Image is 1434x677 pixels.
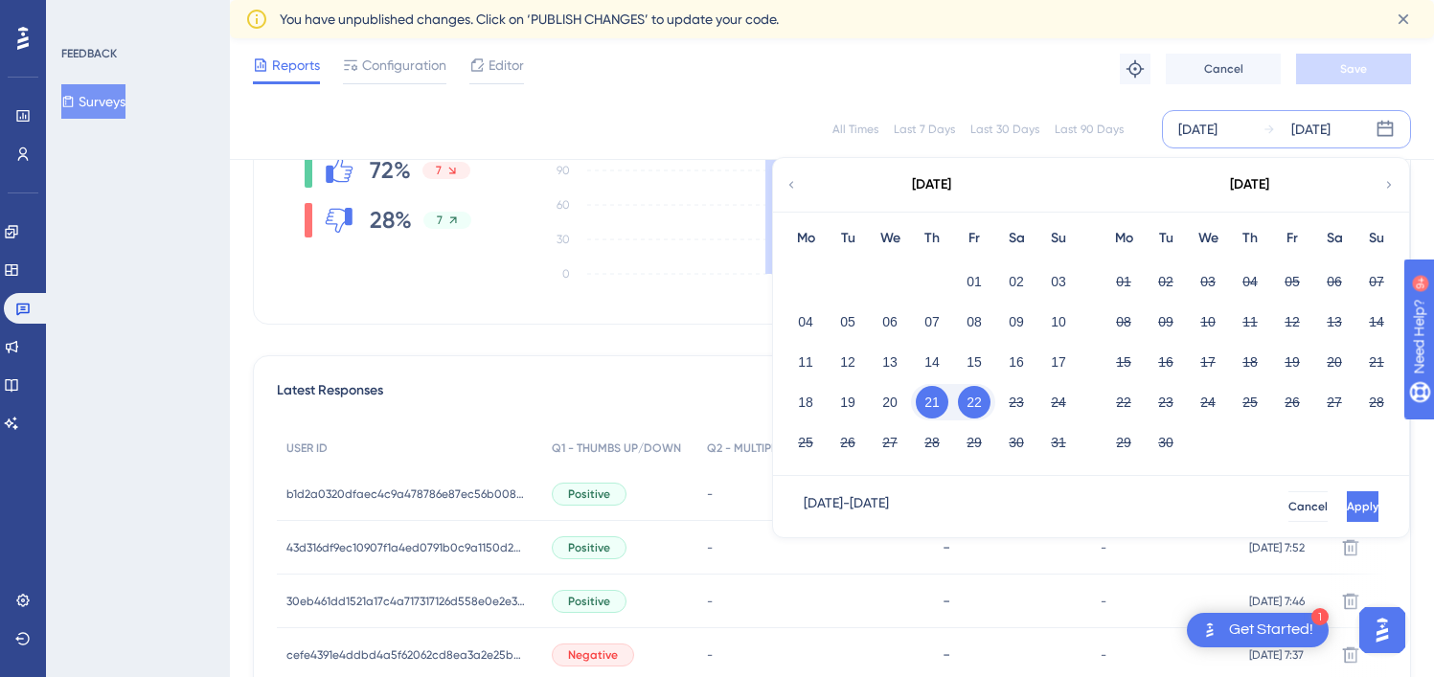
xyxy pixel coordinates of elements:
button: 16 [1149,346,1182,378]
button: 03 [1042,265,1075,298]
button: 30 [1149,426,1182,459]
span: [DATE] 7:46 [1249,594,1305,609]
button: 28 [1360,386,1393,418]
button: 25 [1234,386,1266,418]
button: 20 [1318,346,1351,378]
tspan: 30 [557,233,570,246]
span: Positive [568,486,610,502]
button: 29 [958,426,990,459]
div: Last 30 Days [970,122,1039,137]
button: 28 [916,426,948,459]
button: 24 [1192,386,1224,418]
button: 21 [916,386,948,418]
button: 12 [1276,305,1309,338]
button: 01 [1107,265,1140,298]
div: 1 [1311,608,1329,625]
span: Q1 - THUMBS UP/DOWN [552,440,681,456]
span: Reports [272,54,320,77]
div: [DATE] [1230,173,1269,196]
button: 09 [1000,305,1033,338]
button: 11 [1234,305,1266,338]
span: Negative [568,647,618,663]
button: 17 [1192,346,1224,378]
span: Cancel [1204,61,1243,77]
span: 28% [370,205,412,236]
button: 02 [1149,265,1182,298]
tspan: 0 [562,267,570,281]
span: Configuration [362,54,446,77]
div: Mo [1103,227,1145,250]
button: 14 [916,346,948,378]
span: 43d316df9ec10907f1a4ed0791b0c9a1150d25beeecbc67c4f9f077970b1c53e [286,540,526,555]
div: Last 7 Days [894,122,955,137]
div: - [943,645,1081,664]
button: 26 [831,426,864,459]
tspan: 90 [557,164,570,177]
button: 07 [1360,265,1393,298]
button: 21 [1360,346,1393,378]
button: 01 [958,265,990,298]
div: We [869,227,911,250]
button: 25 [789,426,822,459]
span: Positive [568,540,610,555]
button: 23 [1000,386,1033,418]
button: 03 [1192,265,1224,298]
span: 7 [436,163,442,178]
div: Th [1229,227,1271,250]
div: Su [1355,227,1398,250]
div: Sa [1313,227,1355,250]
span: - [1101,594,1106,609]
button: 08 [958,305,990,338]
button: 27 [874,426,906,459]
div: Last 90 Days [1055,122,1124,137]
button: 17 [1042,346,1075,378]
button: 18 [789,386,822,418]
div: [DATE] [912,173,951,196]
button: 30 [1000,426,1033,459]
button: 22 [958,386,990,418]
button: 12 [831,346,864,378]
span: 30eb461dd1521a17c4a717317126d558e0e2e3d474d5640e5df5bcd79d066a37 [286,594,526,609]
span: Editor [489,54,524,77]
div: - [943,592,1081,610]
div: Fr [1271,227,1313,250]
tspan: 60 [557,198,570,212]
button: 13 [1318,305,1351,338]
button: Cancel [1166,54,1281,84]
span: Positive [568,594,610,609]
div: Sa [995,227,1037,250]
span: [DATE] 7:37 [1249,647,1304,663]
img: launcher-image-alternative-text [1198,619,1221,642]
button: 19 [831,386,864,418]
div: Th [911,227,953,250]
button: 16 [1000,346,1033,378]
button: 13 [874,346,906,378]
button: 31 [1042,426,1075,459]
button: 20 [874,386,906,418]
button: Surveys [61,84,125,119]
button: 02 [1000,265,1033,298]
span: Apply [1347,499,1378,514]
button: 05 [831,305,864,338]
button: 11 [789,346,822,378]
button: 15 [1107,346,1140,378]
button: 04 [789,305,822,338]
button: 05 [1276,265,1309,298]
button: 26 [1276,386,1309,418]
span: cefe4391e4ddbd4a5f62062cd8ea3a2e25b2a832c270e60abc7c6563431f42bb [286,647,526,663]
div: Get Started! [1229,620,1313,641]
span: - [707,647,713,663]
div: Fr [953,227,995,250]
span: - [1101,540,1106,555]
button: 06 [874,305,906,338]
span: - [707,594,713,609]
div: 9+ [130,10,142,25]
span: [DATE] 7:52 [1249,540,1305,555]
div: All Times [832,122,878,137]
span: - [1101,647,1106,663]
button: 07 [916,305,948,338]
button: 04 [1234,265,1266,298]
div: FEEDBACK [61,46,117,61]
